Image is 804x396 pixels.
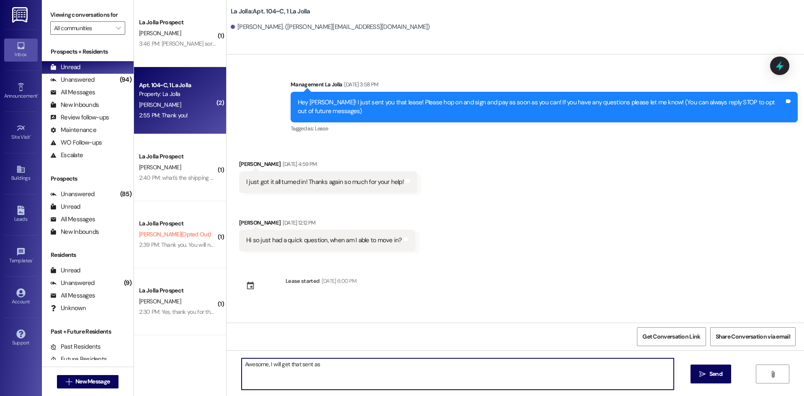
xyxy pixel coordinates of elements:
[691,365,731,383] button: Send
[286,277,320,285] div: Lease started
[139,286,216,295] div: La Jolla Prospect
[50,113,109,122] div: Review follow-ups
[118,188,134,201] div: (85)
[50,202,80,211] div: Unread
[139,101,181,109] span: [PERSON_NAME]
[50,75,95,84] div: Unanswered
[50,101,99,109] div: New Inbounds
[298,98,784,116] div: Hey [PERSON_NAME]! I just sent you that lease! Please hop on and sign and pay as soon as you can!...
[118,73,134,86] div: (94)
[139,230,211,238] span: [PERSON_NAME] (Opted Out)
[50,266,80,275] div: Unread
[139,111,188,119] div: 2:55 PM: Thank you!
[139,152,216,161] div: La Jolla Prospect
[37,92,39,98] span: •
[50,63,80,72] div: Unread
[709,370,722,378] span: Send
[139,219,216,228] div: La Jolla Prospect
[231,23,430,31] div: [PERSON_NAME]. ([PERSON_NAME][EMAIL_ADDRESS][DOMAIN_NAME])
[320,277,356,285] div: [DATE] 6:00 PM
[50,228,99,236] div: New Inbounds
[281,218,315,227] div: [DATE] 12:12 PM
[50,8,125,21] label: Viewing conversations for
[139,308,243,316] div: 2:30 PM: Yes, thank you for the information.
[50,355,107,364] div: Future Residents
[242,358,674,390] textarea: Awesome, I will get that sent as
[50,151,83,160] div: Escalate
[139,298,181,305] span: [PERSON_NAME]
[42,47,134,56] div: Prospects + Residents
[50,138,102,147] div: WO Follow-ups
[50,215,95,224] div: All Messages
[139,18,216,27] div: La Jolla Prospect
[42,251,134,259] div: Residents
[50,291,95,300] div: All Messages
[281,160,317,168] div: [DATE] 4:59 PM
[710,327,796,346] button: Share Conversation via email
[139,29,181,37] span: [PERSON_NAME]
[50,190,95,199] div: Unanswered
[50,126,96,135] div: Maintenance
[239,160,417,171] div: [PERSON_NAME]
[342,80,378,89] div: [DATE] 3:58 PM
[42,327,134,336] div: Past + Future Residents
[116,25,121,31] i: 
[50,88,95,97] div: All Messages
[231,7,310,16] b: La Jolla: Apt. 104~C, 1 La Jolla
[50,304,86,313] div: Unknown
[32,256,33,262] span: •
[642,332,700,341] span: Get Conversation Link
[139,81,216,90] div: Apt. 104~C, 1 La Jolla
[315,125,328,132] span: Lease
[4,39,38,61] a: Inbox
[699,371,706,378] i: 
[66,378,72,385] i: 
[50,342,101,351] div: Past Residents
[4,327,38,349] a: Support
[139,174,353,181] div: 2:40 PM: what's the shipping address for the apartment? Or is it just the normal address
[637,327,706,346] button: Get Conversation Link
[246,236,402,245] div: Hi so just had a quick question, when am I able to move in?
[770,371,776,378] i: 
[50,279,95,287] div: Unanswered
[4,286,38,308] a: Account
[4,162,38,185] a: Buildings
[4,245,38,267] a: Templates •
[139,40,338,47] div: 3:46 PM: [PERSON_NAME] sorry it's a bit hard to explain i will try to go to the office
[139,163,181,171] span: [PERSON_NAME]
[42,174,134,183] div: Prospects
[4,121,38,144] a: Site Visit •
[246,178,404,186] div: I just got it all turned in! Thanks again so much for your help!
[139,90,216,98] div: Property: La Jolla
[4,203,38,226] a: Leads
[716,332,790,341] span: Share Conversation via email
[122,277,134,290] div: (9)
[291,80,798,92] div: Management La Jolla
[291,122,798,135] div: Tagged as:
[139,241,536,248] div: 2:39 PM: Thank you. You will no longer receive texts from this thread. Please reply with 'UNSTOP'...
[30,133,31,139] span: •
[54,21,112,35] input: All communities
[239,218,415,230] div: [PERSON_NAME]
[12,7,29,23] img: ResiDesk Logo
[75,377,110,386] span: New Message
[57,375,119,388] button: New Message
